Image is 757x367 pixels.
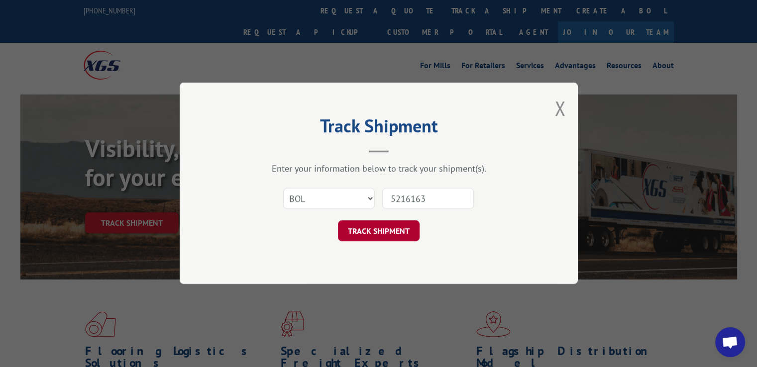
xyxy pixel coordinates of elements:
[554,95,565,121] button: Close modal
[229,119,528,138] h2: Track Shipment
[382,188,474,209] input: Number(s)
[229,163,528,175] div: Enter your information below to track your shipment(s).
[715,327,745,357] div: Open chat
[338,221,420,242] button: TRACK SHIPMENT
